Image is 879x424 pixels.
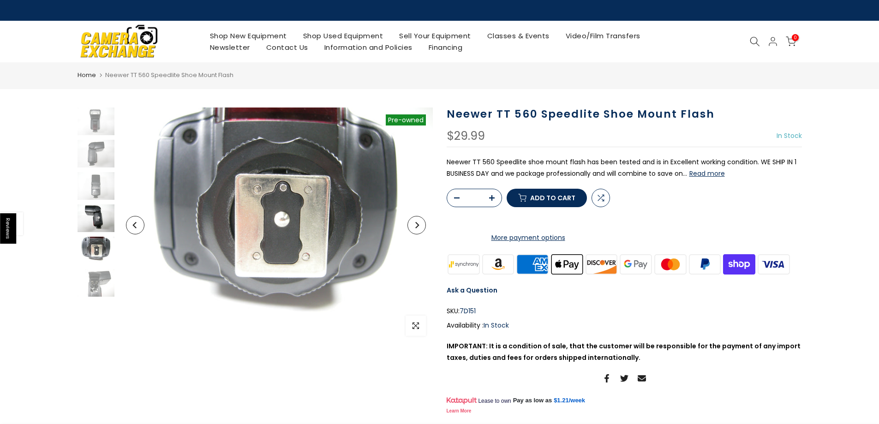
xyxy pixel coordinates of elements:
img: Neewer TT 560 Speedlite Shoe Mount Flash Flash Units and Accessories - Shoe Mount Flash Units Nee... [119,107,433,343]
img: Neewer TT 560 Speedlite Shoe Mount Flash Flash Units and Accessories - Shoe Mount Flash Units Nee... [78,172,114,200]
img: master [653,253,688,275]
a: 0 [786,36,796,47]
div: SKU: [447,305,802,317]
span: 0 [792,34,799,41]
a: Home [78,71,96,80]
a: Newsletter [202,42,258,53]
div: $29.99 [447,130,485,142]
a: Ask a Question [447,286,497,295]
p: Neewer TT 560 Speedlite shoe mount flash has been tested and is in Excellent working condition. W... [447,156,802,179]
img: Neewer TT 560 Speedlite Shoe Mount Flash Flash Units and Accessories - Shoe Mount Flash Units Nee... [78,269,114,297]
img: Neewer TT 560 Speedlite Shoe Mount Flash Flash Units and Accessories - Shoe Mount Flash Units Nee... [78,237,114,264]
img: Neewer TT 560 Speedlite Shoe Mount Flash Flash Units and Accessories - Shoe Mount Flash Units Nee... [78,107,114,135]
img: Neewer TT 560 Speedlite Shoe Mount Flash Flash Units and Accessories - Shoe Mount Flash Units Nee... [78,204,114,232]
img: visa [756,253,791,275]
img: google pay [619,253,653,275]
img: american express [515,253,550,275]
a: Shop New Equipment [202,30,295,42]
span: In Stock [777,131,802,140]
button: Read more [689,169,725,178]
a: Share on Facebook [603,373,611,384]
a: Share on Email [638,373,646,384]
span: In Stock [484,321,509,330]
a: More payment options [447,232,610,244]
a: Information and Policies [316,42,420,53]
img: shopify pay [722,253,757,275]
img: discover [584,253,619,275]
button: Next [407,216,426,234]
span: Lease to own [478,397,511,405]
a: Learn More [447,408,472,413]
a: Financing [420,42,471,53]
a: Classes & Events [479,30,557,42]
button: Previous [126,216,144,234]
img: amazon payments [481,253,515,275]
strong: IMPORTANT: It is a condition of sale, that the customer will be responsible for the payment of an... [447,341,801,362]
img: paypal [688,253,722,275]
a: Video/Film Transfers [557,30,648,42]
img: Neewer TT 560 Speedlite Shoe Mount Flash Flash Units and Accessories - Shoe Mount Flash Units Nee... [78,140,114,167]
span: 7D151 [460,305,476,317]
img: synchrony [447,253,481,275]
a: $1.21/week [554,396,585,405]
a: Contact Us [258,42,316,53]
img: apple pay [550,253,584,275]
div: Availability : [447,320,802,331]
h1: Neewer TT 560 Speedlite Shoe Mount Flash [447,107,802,121]
button: Add to cart [507,189,587,207]
a: Share on Twitter [620,373,628,384]
a: Shop Used Equipment [295,30,391,42]
span: Neewer TT 560 Speedlite Shoe Mount Flash [105,71,233,79]
span: Add to cart [530,195,575,201]
span: Pay as low as [513,396,552,405]
a: Sell Your Equipment [391,30,479,42]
